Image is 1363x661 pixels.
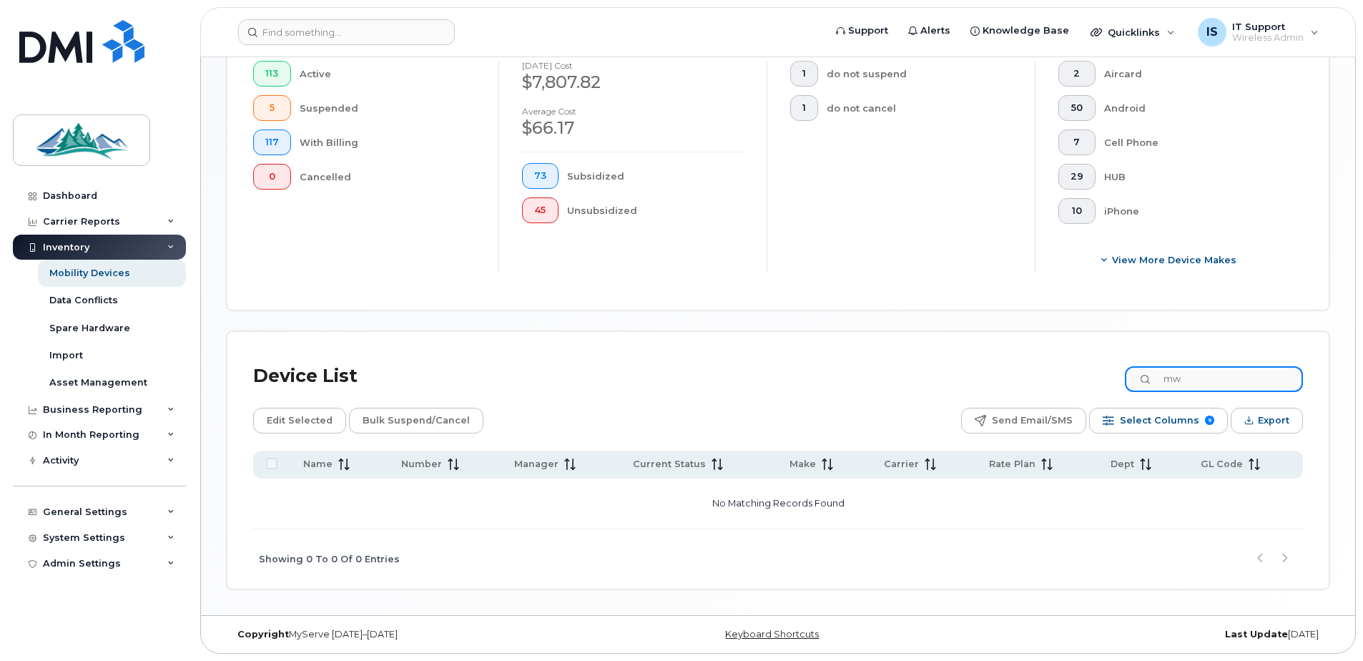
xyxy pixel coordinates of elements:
[259,549,400,570] span: Showing 0 To 0 Of 0 Entries
[1258,410,1289,431] span: Export
[1104,129,1281,155] div: Cell Phone
[1232,32,1304,44] span: Wireless Admin
[300,129,476,155] div: With Billing
[253,61,291,87] button: 113
[238,19,455,45] input: Find something...
[1104,61,1281,87] div: Aircard
[1058,247,1280,273] button: View More Device Makes
[522,116,744,140] div: $66.17
[1231,408,1303,434] button: Export
[349,408,483,434] button: Bulk Suspend/Cancel
[884,458,919,471] span: Carrier
[827,95,1013,121] div: do not cancel
[633,458,706,471] span: Current Status
[1104,95,1281,121] div: Android
[363,410,470,431] span: Bulk Suspend/Cancel
[992,410,1073,431] span: Send Email/SMS
[1071,205,1083,217] span: 10
[253,358,358,395] div: Device List
[567,163,744,189] div: Subsidized
[1225,629,1288,640] strong: Last Update
[1089,408,1228,434] button: Select Columns 9
[1111,458,1134,471] span: Dept
[789,458,816,471] span: Make
[1232,21,1304,32] span: IT Support
[1125,366,1303,392] input: Search Device List ...
[253,95,291,121] button: 5
[802,102,806,114] span: 1
[960,16,1079,45] a: Knowledge Base
[826,16,898,45] a: Support
[567,197,744,223] div: Unsubsidized
[1058,61,1096,87] button: 2
[1108,26,1160,38] span: Quicklinks
[227,629,594,640] div: MyServe [DATE]–[DATE]
[1104,164,1281,190] div: HUB
[1188,18,1329,46] div: IT Support
[1058,198,1096,224] button: 10
[827,61,1013,87] div: do not suspend
[962,629,1329,640] div: [DATE]
[1104,198,1281,224] div: iPhone
[1071,102,1083,114] span: 50
[790,61,818,87] button: 1
[237,629,289,640] strong: Copyright
[1058,95,1096,121] button: 50
[303,458,333,471] span: Name
[259,484,1297,523] p: No Matching Records Found
[1112,253,1236,267] span: View More Device Makes
[1081,18,1185,46] div: Quicklinks
[1071,137,1083,148] span: 7
[1071,171,1083,182] span: 29
[1058,129,1096,155] button: 7
[989,458,1035,471] span: Rate Plan
[920,24,950,38] span: Alerts
[514,458,559,471] span: Manager
[790,95,818,121] button: 1
[1205,416,1214,425] span: 9
[1058,164,1096,190] button: 29
[534,170,546,182] span: 73
[253,164,291,190] button: 0
[1206,24,1218,41] span: IS
[265,102,279,114] span: 5
[522,163,559,189] button: 73
[253,408,346,434] button: Edit Selected
[300,61,476,87] div: Active
[534,205,546,216] span: 45
[401,458,442,471] span: Number
[898,16,960,45] a: Alerts
[522,107,744,116] h4: Average cost
[1071,68,1083,79] span: 2
[265,137,279,148] span: 117
[1201,458,1243,471] span: GL Code
[300,164,476,190] div: Cancelled
[267,410,333,431] span: Edit Selected
[253,129,291,155] button: 117
[983,24,1069,38] span: Knowledge Base
[522,70,744,94] div: $7,807.82
[802,68,806,79] span: 1
[848,24,888,38] span: Support
[725,629,819,640] a: Keyboard Shortcuts
[265,68,279,79] span: 113
[522,197,559,223] button: 45
[522,61,744,70] h4: [DATE] cost
[265,171,279,182] span: 0
[1120,410,1199,431] span: Select Columns
[300,95,476,121] div: Suspended
[961,408,1086,434] button: Send Email/SMS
